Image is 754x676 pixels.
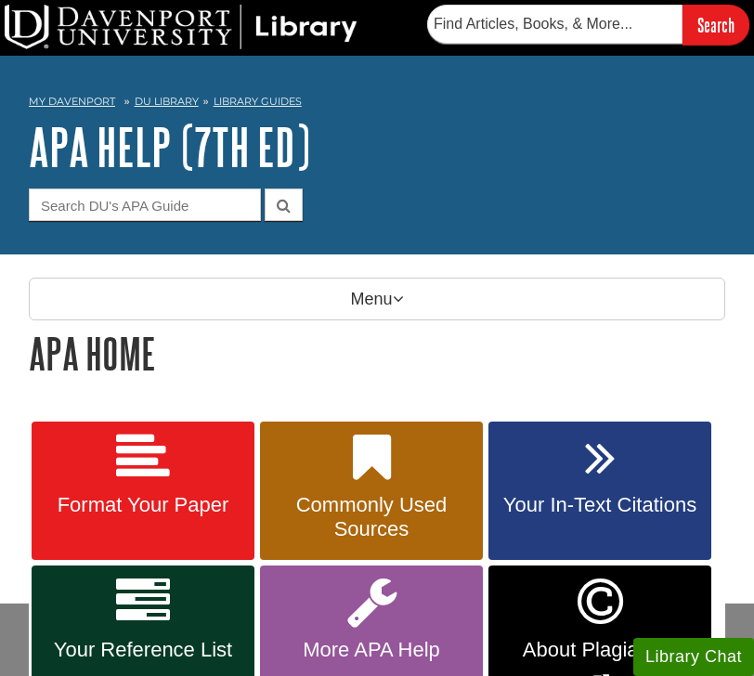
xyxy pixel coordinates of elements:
p: Menu [29,278,725,320]
a: APA Help (7th Ed) [29,118,310,175]
a: My Davenport [29,94,115,110]
input: Search [682,5,749,45]
nav: breadcrumb [29,89,725,119]
a: Your In-Text Citations [488,422,711,561]
input: Search DU's APA Guide [29,188,261,221]
span: Commonly Used Sources [274,493,469,541]
a: Format Your Paper [32,422,254,561]
form: Searches DU Library's articles, books, and more [427,5,749,45]
input: Find Articles, Books, & More... [427,5,682,44]
span: Your Reference List [45,638,240,662]
span: Format Your Paper [45,493,240,517]
span: More APA Help [274,638,469,662]
a: Library Guides [214,95,302,108]
button: Library Chat [633,638,754,676]
span: About Plagiarism [502,638,697,662]
h1: APA Home [29,330,725,377]
a: Commonly Used Sources [260,422,483,561]
a: DU Library [135,95,199,108]
img: DU Library [5,5,357,49]
span: Your In-Text Citations [502,493,697,517]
